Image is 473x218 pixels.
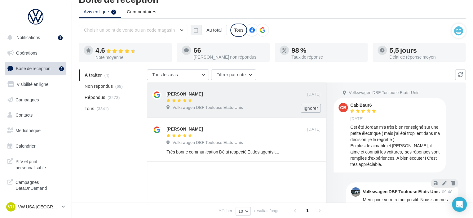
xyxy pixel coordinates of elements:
[18,204,59,210] p: VW USA [GEOGRAPHIC_DATA]
[127,9,156,15] span: Commentaires
[350,103,378,107] div: Cab Baur6
[254,208,280,214] span: résultats/page
[4,78,68,91] a: Visibilité en ligne
[4,109,68,122] a: Contacts
[340,105,346,111] span: CB
[4,140,68,153] a: Calendrier
[85,105,94,112] span: Tous
[16,66,51,71] span: Boîte de réception
[238,209,243,214] span: 10
[16,50,37,56] span: Opérations
[58,35,63,40] div: 1
[152,72,178,77] span: Tous les avis
[291,47,363,54] div: 98 %
[349,90,419,96] span: Volkswagen DBF Toulouse Etats-Unis
[5,201,66,213] a: VU VW USA [GEOGRAPHIC_DATA]
[166,91,203,97] div: [PERSON_NAME]
[350,124,441,167] div: Cet été Jordan m'a très bien renseigné sur une petite électrique ( mais j'ai été trop lent dans m...
[115,84,123,89] span: (68)
[301,104,321,113] button: Ignorer
[193,55,265,59] div: [PERSON_NAME] non répondus
[15,97,39,102] span: Campagnes
[15,128,41,133] span: Médiathèque
[96,106,109,111] span: (3341)
[389,47,461,54] div: 5,5 jours
[4,93,68,106] a: Campagnes
[307,127,320,132] span: [DATE]
[303,206,312,216] span: 1
[363,189,440,194] div: Volkswagen DBF Toulouse Etats-Unis
[15,112,33,118] span: Contacts
[291,55,363,59] div: Taux de réponse
[85,94,105,100] span: Répondus
[307,91,320,97] span: [DATE]
[191,25,227,35] button: Au total
[201,25,227,35] button: Au total
[59,66,64,71] div: 2
[4,47,68,60] a: Opérations
[4,62,68,75] a: Boîte de réception2
[166,149,280,155] div: Très bonne communication Délai respecté Et des agents très souriants, très bienveillant , à l’éco...
[4,124,68,137] a: Médiathèque
[452,197,467,212] div: Open Intercom Messenger
[95,55,167,60] div: Note moyenne
[172,140,243,145] span: Volkswagen DBF Toulouse Etats-Unis
[4,31,65,44] button: Notifications 1
[147,69,209,80] button: Tous les avis
[15,157,64,171] span: PLV et print personnalisable
[4,155,68,173] a: PLV et print personnalisable
[166,126,203,132] div: [PERSON_NAME]
[236,207,251,216] button: 10
[8,204,14,210] span: VU
[17,82,48,87] span: Visibilité en ligne
[442,190,452,194] span: 09:48
[4,176,68,194] a: Campagnes DataOnDemand
[15,178,64,191] span: Campagnes DataOnDemand
[389,55,461,59] div: Délai de réponse moyen
[219,208,232,214] span: Afficher
[193,47,265,54] div: 66
[16,35,40,40] span: Notifications
[211,69,256,80] button: Filtrer par note
[79,25,187,35] button: Choisir un point de vente ou un code magasin
[172,105,243,110] span: Volkswagen DBF Toulouse Etats-Unis
[84,27,175,33] span: Choisir un point de vente ou un code magasin
[108,95,120,100] span: (3273)
[350,116,364,122] span: [DATE]
[230,24,247,37] div: Tous
[15,143,36,149] span: Calendrier
[95,47,167,54] div: 4.6
[85,83,113,89] span: Non répondus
